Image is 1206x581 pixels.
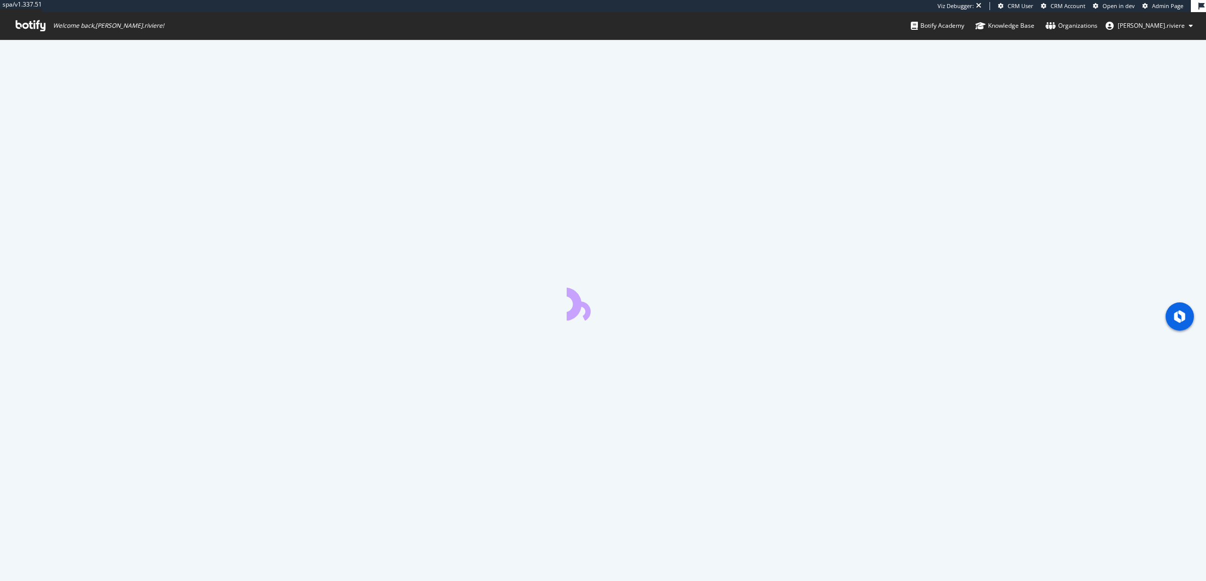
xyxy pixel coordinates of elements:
div: Viz Debugger: [938,2,974,10]
div: Botify Academy [911,21,964,31]
span: emmanuel.riviere [1118,21,1185,30]
a: Admin Page [1142,2,1183,10]
a: Botify Academy [911,12,964,39]
a: CRM Account [1041,2,1085,10]
button: [PERSON_NAME].riviere [1098,18,1201,34]
a: CRM User [998,2,1033,10]
span: CRM Account [1051,2,1085,10]
div: animation [567,284,639,321]
div: Knowledge Base [975,21,1034,31]
a: Knowledge Base [975,12,1034,39]
span: Open in dev [1103,2,1135,10]
span: CRM User [1008,2,1033,10]
a: Open in dev [1093,2,1135,10]
span: Admin Page [1152,2,1183,10]
span: Welcome back, [PERSON_NAME].riviere ! [53,22,164,30]
div: Organizations [1046,21,1098,31]
a: Organizations [1046,12,1098,39]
